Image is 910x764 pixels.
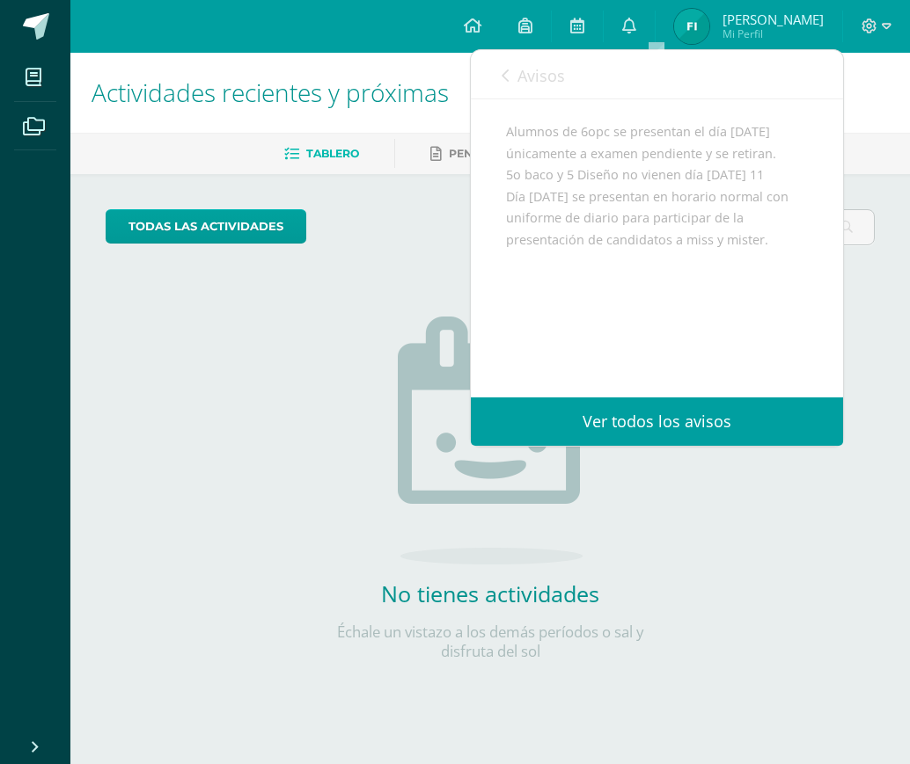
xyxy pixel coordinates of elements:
[284,140,359,168] a: Tablero
[506,121,808,380] div: Alumnos de 6opc se presentan el día [DATE] únicamente a examen pendiente y se retiran. 5o baco y ...
[723,26,824,41] span: Mi Perfil
[398,317,583,564] img: no_activities.png
[306,147,359,160] span: Tablero
[674,9,709,44] img: 1eb0816498a9f43695431fa82155bdab.png
[449,147,599,160] span: Pendientes de entrega
[517,65,565,86] span: Avisos
[314,578,666,608] h2: No tienes actividades
[471,397,843,446] a: Ver todos los avisos
[106,209,306,244] a: todas las Actividades
[430,140,599,168] a: Pendientes de entrega
[723,11,824,28] span: [PERSON_NAME]
[314,622,666,661] p: Échale un vistazo a los demás períodos o sal y disfruta del sol
[92,76,449,109] span: Actividades recientes y próximas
